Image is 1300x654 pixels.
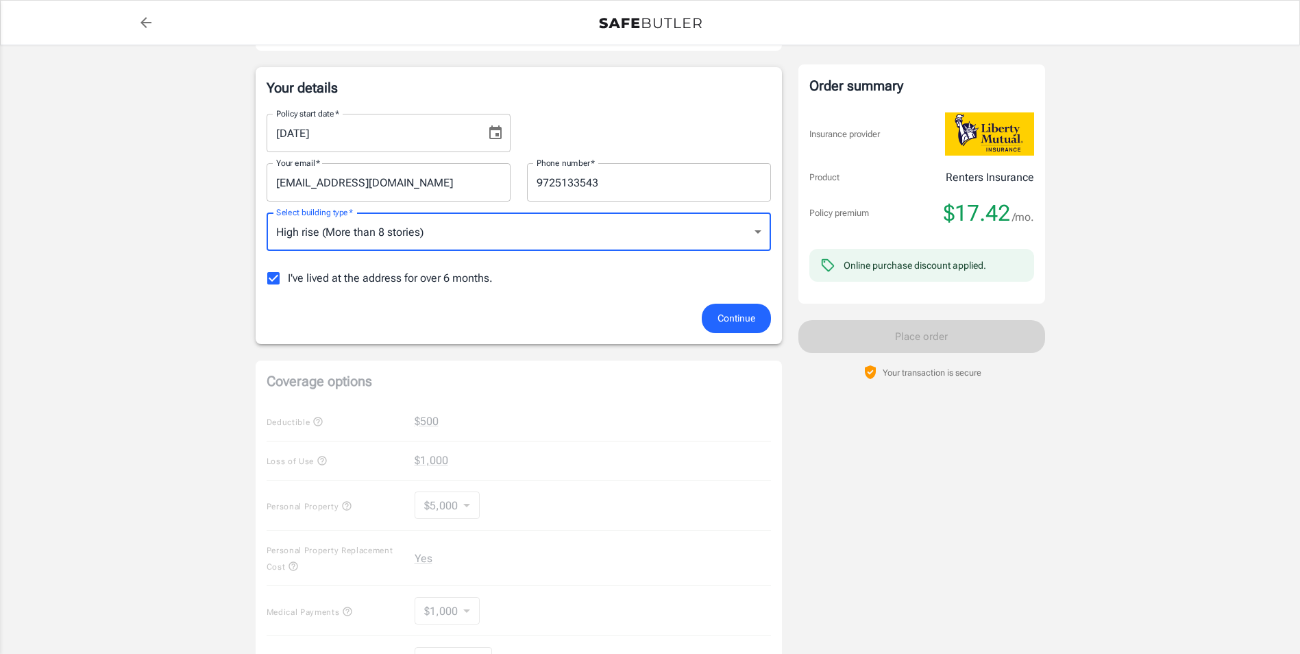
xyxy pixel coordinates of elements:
[132,9,160,36] a: back to quotes
[883,366,981,379] p: Your transaction is secure
[809,171,839,184] p: Product
[537,157,595,169] label: Phone number
[482,119,509,147] button: Choose date, selected date is Oct 2, 2025
[945,112,1034,156] img: Liberty Mutual
[809,206,869,220] p: Policy premium
[599,18,702,29] img: Back to quotes
[702,304,771,333] button: Continue
[718,310,755,327] span: Continue
[946,169,1034,186] p: Renters Insurance
[288,270,493,287] span: I've lived at the address for over 6 months.
[1012,208,1034,227] span: /mo.
[267,213,771,251] div: High rise (More than 8 stories)
[276,206,353,218] label: Select building type
[809,128,880,141] p: Insurance provider
[267,78,771,97] p: Your details
[267,114,476,152] input: MM/DD/YYYY
[944,199,1010,227] span: $17.42
[527,163,771,202] input: Enter number
[267,163,511,202] input: Enter email
[809,75,1034,96] div: Order summary
[276,108,339,119] label: Policy start date
[276,157,320,169] label: Your email
[844,258,986,272] div: Online purchase discount applied.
